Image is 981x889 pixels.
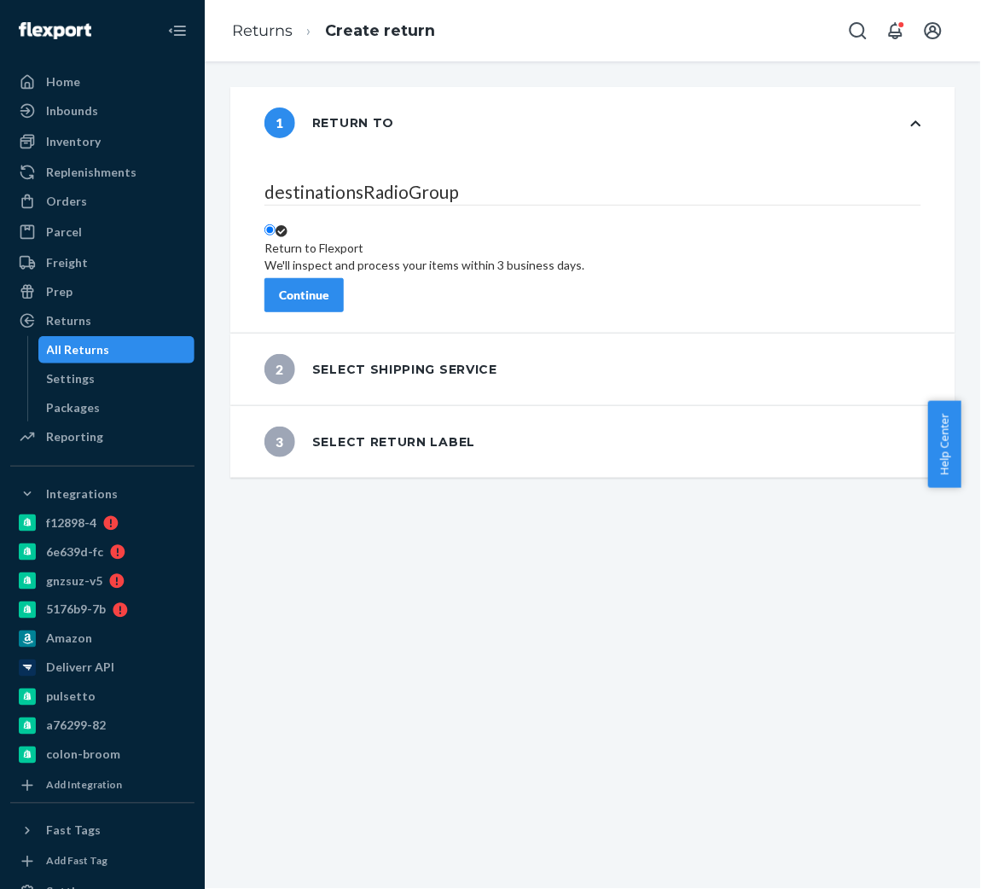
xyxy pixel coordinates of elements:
div: Home [46,73,80,90]
a: Add Integration [10,776,194,796]
div: Add Integration [46,778,122,793]
a: colon-broom [10,741,194,769]
button: Open account menu [916,14,950,48]
input: Return to FlexportWe'll inspect and process your items within 3 business days. [264,224,276,235]
div: Amazon [46,630,92,648]
a: Prep [10,278,194,305]
span: 1 [264,107,295,138]
div: Return to Flexport [264,240,584,257]
div: All Returns [47,341,110,358]
div: Prep [46,283,73,300]
div: Deliverr API [46,659,114,677]
div: Fast Tags [46,822,101,840]
a: Reporting [10,423,194,450]
div: 6e639d-fc [46,543,103,561]
div: Packages [47,399,101,416]
a: Inventory [10,128,194,155]
ol: breadcrumbs [218,6,449,56]
a: Create return [325,21,435,40]
button: Open notifications [879,14,913,48]
div: Select return label [264,427,475,457]
span: 2 [264,354,295,385]
button: Open Search Box [841,14,875,48]
a: Home [10,68,194,96]
div: Inventory [46,133,101,150]
a: Freight [10,249,194,276]
div: gnzsuz-v5 [46,572,102,590]
a: Returns [232,21,293,40]
button: Continue [264,278,344,312]
div: Select shipping service [264,354,497,385]
a: f12898-4 [10,509,194,537]
div: Returns [46,312,91,329]
a: Returns [10,307,194,334]
div: We'll inspect and process your items within 3 business days. [264,257,584,274]
div: Continue [279,287,329,304]
a: Parcel [10,218,194,246]
div: Return to [264,107,394,138]
div: pulsetto [46,689,96,706]
div: Replenishments [46,164,136,181]
a: Deliverr API [10,654,194,682]
a: All Returns [38,336,195,363]
button: Integrations [10,480,194,508]
span: 3 [264,427,295,457]
a: 6e639d-fc [10,538,194,566]
div: f12898-4 [46,514,96,532]
div: Orders [46,193,87,210]
div: a76299-82 [46,718,106,735]
div: Reporting [46,428,103,445]
button: Fast Tags [10,817,194,845]
a: Add Fast Tag [10,851,194,872]
div: colon-broom [46,747,120,764]
button: Close Navigation [160,14,194,48]
a: Settings [38,365,195,392]
div: 5176b9-7b [46,601,106,619]
legend: destinationsRadioGroup [264,179,921,206]
a: Packages [38,394,195,421]
a: gnzsuz-v5 [10,567,194,595]
div: Settings [47,370,96,387]
img: Flexport logo [19,22,91,39]
a: a76299-82 [10,712,194,740]
a: pulsetto [10,683,194,711]
div: Integrations [46,485,118,503]
div: Inbounds [46,102,98,119]
div: Parcel [46,224,82,241]
a: Replenishments [10,159,194,186]
a: 5176b9-7b [10,596,194,624]
a: Amazon [10,625,194,653]
a: Orders [10,188,194,215]
div: Add Fast Tag [46,854,107,869]
div: Freight [46,254,88,271]
button: Help Center [928,401,961,488]
a: Inbounds [10,97,194,125]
